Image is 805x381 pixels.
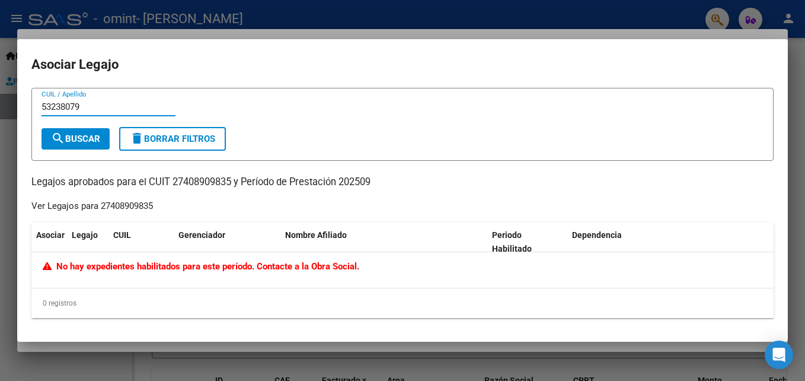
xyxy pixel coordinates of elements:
[108,223,174,262] datatable-header-cell: CUIL
[492,230,532,253] span: Periodo Habilitado
[31,223,67,262] datatable-header-cell: Asociar
[31,175,774,190] p: Legajos aprobados para el CUIT 27408909835 y Período de Prestación 202509
[51,131,65,145] mat-icon: search
[41,128,110,150] button: Buscar
[31,288,774,318] div: 0 registros
[51,134,100,144] span: Buscar
[72,230,98,240] span: Legajo
[567,223,774,262] datatable-header-cell: Dependencia
[178,230,225,240] span: Gerenciador
[36,230,65,240] span: Asociar
[119,127,226,151] button: Borrar Filtros
[67,223,108,262] datatable-header-cell: Legajo
[285,230,347,240] span: Nombre Afiliado
[43,261,359,272] span: No hay expedientes habilitados para este período. Contacte a la Obra Social.
[130,134,215,144] span: Borrar Filtros
[487,223,567,262] datatable-header-cell: Periodo Habilitado
[174,223,280,262] datatable-header-cell: Gerenciador
[572,230,622,240] span: Dependencia
[113,230,131,240] span: CUIL
[130,131,144,145] mat-icon: delete
[31,199,153,213] div: Ver Legajos para 27408909835
[280,223,487,262] datatable-header-cell: Nombre Afiliado
[31,53,774,76] h2: Asociar Legajo
[765,341,793,369] div: Open Intercom Messenger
